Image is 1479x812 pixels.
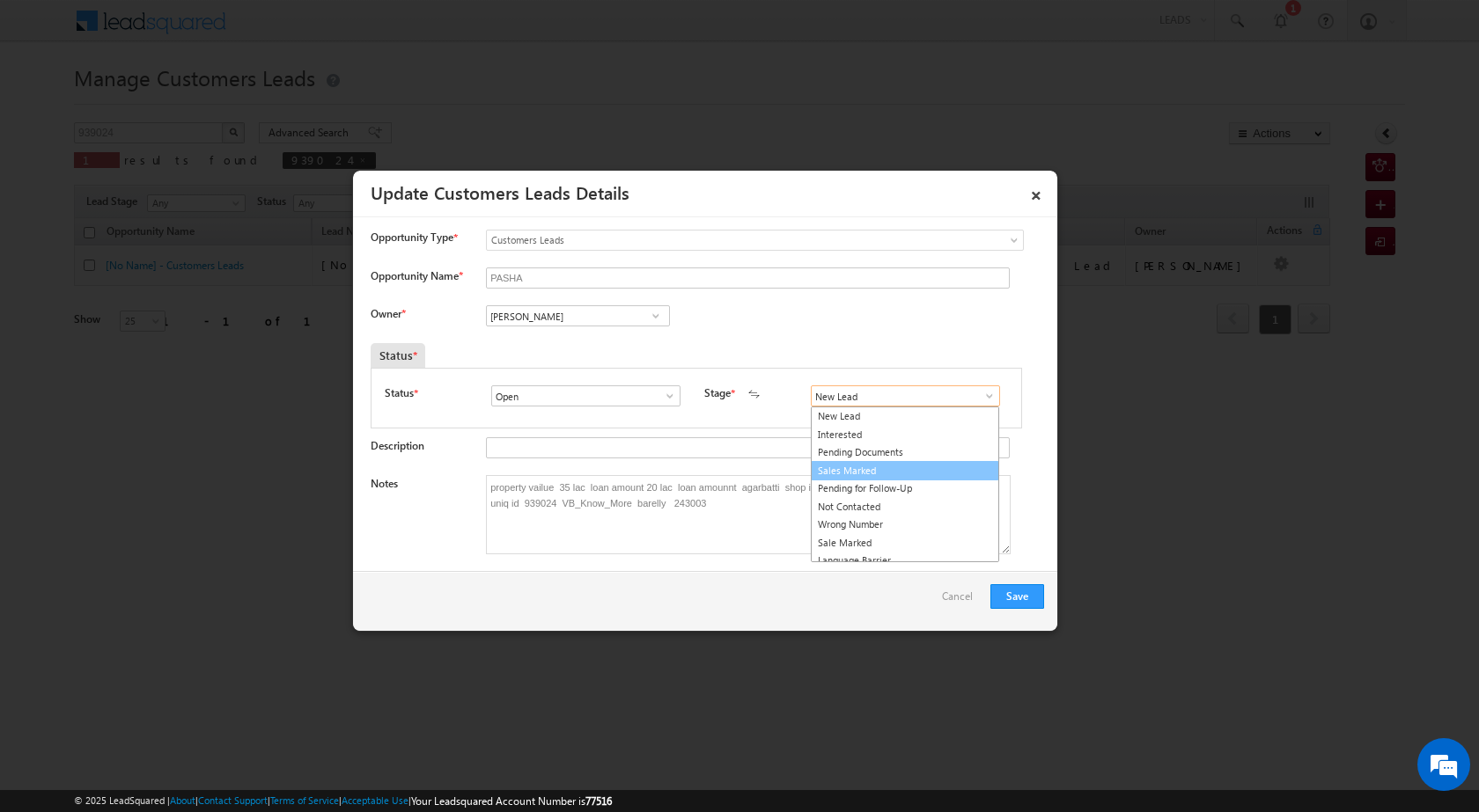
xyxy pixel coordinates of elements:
[942,584,982,618] a: Cancel
[371,269,462,282] label: Opportunity Name
[990,584,1044,609] button: Save
[74,793,612,809] span: © 2025 LeadSquared | | | | |
[812,498,998,516] a: Not Contacted
[289,9,331,51] div: Minimize live chat window
[644,307,666,325] a: Show All Items
[486,230,1024,251] a: Customers Leads
[1021,177,1051,208] a: ×
[974,387,996,405] a: Show All Items
[654,387,676,405] a: Show All Items
[371,179,629,204] a: Update Customers Leads Details
[385,385,414,401] label: Status
[812,552,998,570] a: Language Barrier
[812,516,998,534] a: Wrong Number
[491,385,681,406] input: Type to Search
[811,385,1000,406] input: Type to Search
[371,307,405,320] label: Owner
[812,426,998,444] a: Interested
[371,477,398,490] label: Notes
[258,542,320,566] em: Submit
[30,92,74,115] img: d_60004797649_company_0_60004797649
[486,305,670,326] input: Type to Search
[812,443,998,462] a: Pending Documents
[811,461,999,481] a: Sales Marked
[812,534,998,552] a: Sale Marked
[704,385,731,401] label: Stage
[371,230,453,245] span: Opportunity Type
[270,794,339,806] a: Terms of Service
[411,794,612,808] span: Your Leadsquared Account Number is
[371,343,425,368] div: Status
[92,92,296,115] div: Leave a message
[170,794,195,806] a: About
[487,232,952,248] span: Customers Leads
[342,794,408,806] a: Acceptable Use
[812,479,998,498] a: Pending for Follow-Up
[585,794,612,808] span: 77516
[23,163,321,527] textarea: Type your message and click 'Submit'
[371,439,424,452] label: Description
[812,407,998,426] a: New Lead
[198,794,268,806] a: Contact Support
